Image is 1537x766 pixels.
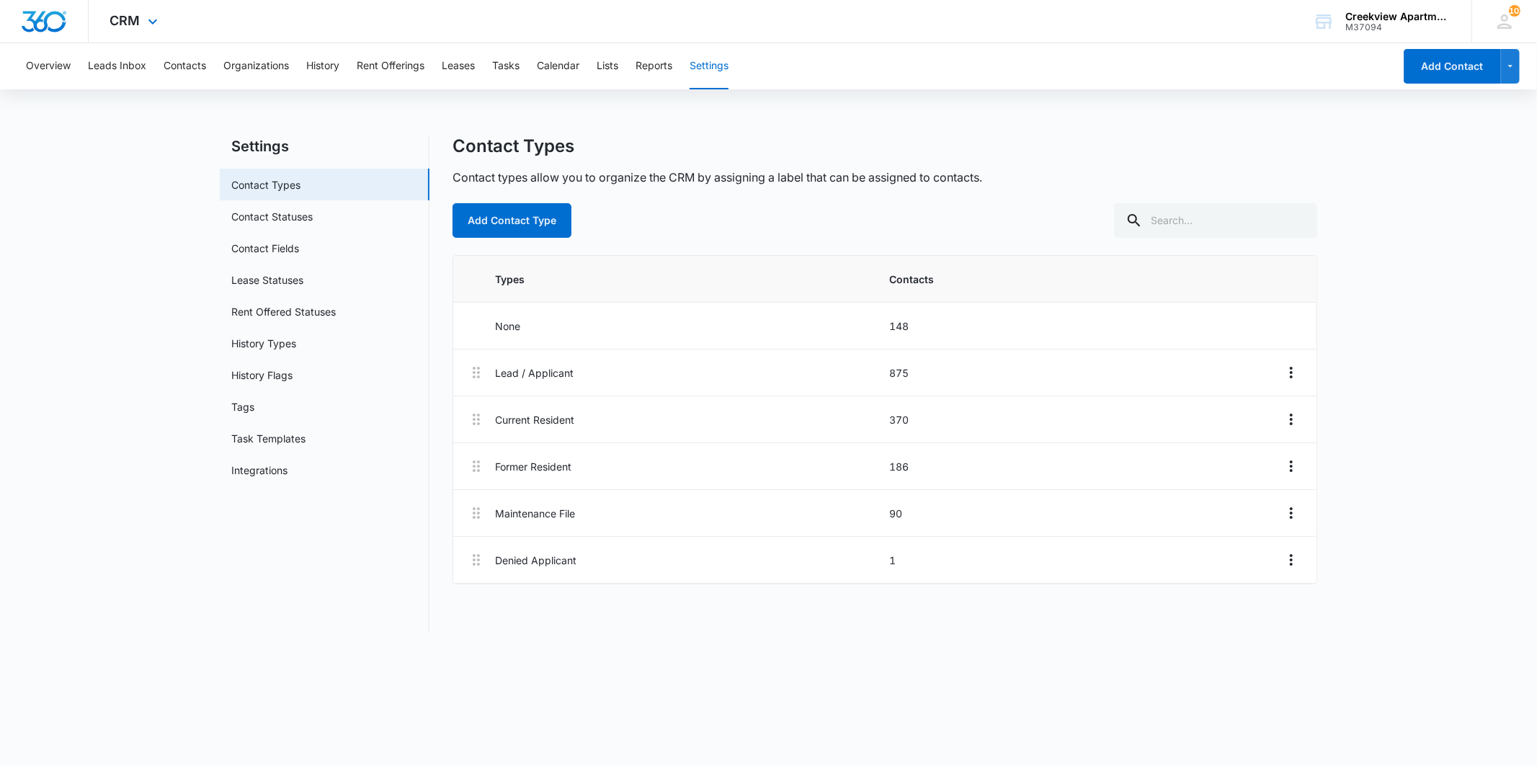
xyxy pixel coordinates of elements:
[453,203,571,238] button: Add Contact Type
[306,43,339,89] button: History
[231,209,313,224] a: Contact Statuses
[231,431,306,446] a: Task Templates
[537,43,579,89] button: Calendar
[495,272,881,287] p: Types
[1280,455,1302,478] button: Overflow Menu
[1280,502,1302,525] button: Overflow Menu
[495,365,881,380] p: Lead / Applicant
[492,43,520,89] button: Tasks
[110,13,141,28] span: CRM
[690,43,729,89] button: Settings
[357,43,424,89] button: Rent Offerings
[442,43,475,89] button: Leases
[231,304,336,319] a: Rent Offered Statuses
[231,368,293,383] a: History Flags
[495,553,881,568] p: Denied Applicant
[1280,548,1302,571] button: Overflow Menu
[495,412,881,427] p: Current Resident
[889,459,1275,474] p: 186
[231,241,299,256] a: Contact Fields
[889,506,1275,521] p: 90
[889,412,1275,427] p: 370
[231,463,288,478] a: Integrations
[88,43,146,89] button: Leads Inbox
[889,365,1275,380] p: 875
[1404,49,1501,84] button: Add Contact
[495,506,881,521] p: Maintenance File
[495,319,881,334] p: None
[495,459,881,474] p: Former Resident
[1509,5,1520,17] div: notifications count
[1509,5,1520,17] span: 103
[597,43,618,89] button: Lists
[231,336,296,351] a: History Types
[231,272,303,288] a: Lease Statuses
[220,135,429,157] h2: Settings
[1345,22,1451,32] div: account id
[889,272,1275,287] p: Contacts
[231,177,300,192] a: Contact Types
[889,319,1275,334] p: 148
[636,43,672,89] button: Reports
[164,43,206,89] button: Contacts
[1280,408,1302,431] button: Overflow Menu
[1114,203,1317,238] input: Search...
[453,169,982,186] p: Contact types allow you to organize the CRM by assigning a label that can be assigned to contacts.
[26,43,71,89] button: Overview
[453,135,574,157] h1: Contact Types
[223,43,289,89] button: Organizations
[889,553,1275,568] p: 1
[231,399,254,414] a: Tags
[1345,11,1451,22] div: account name
[1280,361,1302,384] button: Overflow Menu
